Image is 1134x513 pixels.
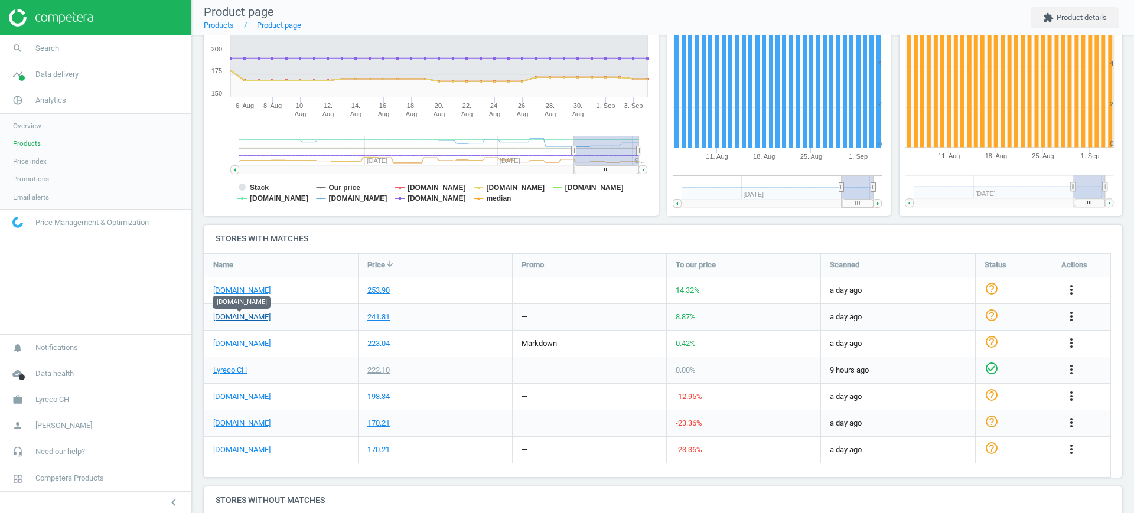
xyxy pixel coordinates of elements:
i: help_outline [985,388,999,402]
i: more_vert [1064,362,1078,377]
span: [PERSON_NAME] [35,420,92,431]
span: Name [213,260,233,270]
tspan: 8. Aug [263,102,282,109]
i: arrow_downward [385,259,395,269]
i: cloud_done [6,362,29,385]
div: — [522,391,527,402]
div: — [522,312,527,322]
a: [DOMAIN_NAME] [213,312,271,322]
span: -12.95 % [676,392,702,401]
div: [DOMAIN_NAME] [213,296,271,309]
tspan: 20. [435,102,444,109]
i: help_outline [985,308,999,322]
a: [DOMAIN_NAME] [213,418,271,429]
i: help_outline [985,335,999,349]
span: a day ago [830,391,966,402]
text: 4 [878,60,882,67]
tspan: 3. Sep [624,102,643,109]
i: help_outline [985,441,999,455]
tspan: 1. Sep [1081,153,1100,160]
span: a day ago [830,338,966,349]
div: 170.21 [367,418,390,429]
i: more_vert [1064,336,1078,350]
tspan: 16. [379,102,388,109]
text: 150 [211,90,222,97]
i: work [6,388,29,411]
span: Price Management & Optimization [35,217,149,228]
i: more_vert [1064,309,1078,324]
span: Scanned [830,260,859,270]
span: 0.00 % [676,365,696,374]
tspan: [DOMAIN_NAME] [486,184,545,192]
text: 0 [1110,140,1113,148]
tspan: Aug [322,110,334,117]
a: [DOMAIN_NAME] [213,285,271,296]
span: Email alerts [13,192,49,202]
tspan: Our price [328,184,360,192]
span: Overview [13,121,41,130]
i: headset_mic [6,440,29,463]
i: extension [1043,12,1054,23]
i: more_vert [1064,283,1078,297]
tspan: [DOMAIN_NAME] [408,194,466,202]
button: more_vert [1064,283,1078,298]
span: a day ago [830,418,966,429]
tspan: 1. Sep [849,153,868,160]
tspan: [DOMAIN_NAME] [408,184,466,192]
i: search [6,37,29,60]
i: help_outline [985,414,999,429]
div: — [522,445,527,455]
tspan: 22. [462,102,471,109]
tspan: Aug [295,110,307,117]
tspan: [DOMAIN_NAME] [565,184,624,192]
i: notifications [6,336,29,359]
tspan: 12. [324,102,333,109]
button: extensionProduct details [1031,7,1119,28]
tspan: Stack [250,184,269,192]
a: Products [204,21,234,30]
tspan: Aug [350,110,362,117]
tspan: 28. [546,102,555,109]
i: chevron_left [167,495,181,509]
tspan: Aug [489,110,501,117]
tspan: median [486,194,511,202]
tspan: 25. Aug [1032,153,1054,160]
button: more_vert [1064,362,1078,378]
div: 170.21 [367,445,390,455]
span: markdown [522,339,557,348]
span: To our price [676,260,716,270]
div: 222.10 [367,365,390,375]
tspan: [DOMAIN_NAME] [328,194,387,202]
span: 9 hours ago [830,365,966,375]
span: -23.36 % [676,445,702,454]
tspan: Aug [461,110,473,117]
tspan: 14. [351,102,360,109]
a: [DOMAIN_NAME] [213,338,271,349]
text: 200 [211,45,222,53]
span: a day ago [830,285,966,296]
tspan: Aug [517,110,529,117]
tspan: 24. [490,102,499,109]
button: chevron_left [159,495,188,510]
tspan: 6. Aug [236,102,254,109]
div: — [522,285,527,296]
span: a day ago [830,445,966,455]
tspan: [DOMAIN_NAME] [250,194,308,202]
tspan: 18. Aug [985,153,1007,160]
div: — [522,365,527,375]
div: 193.34 [367,391,390,402]
tspan: 18. Aug [753,153,775,160]
tspan: 25. Aug [800,153,822,160]
tspan: Aug [406,110,418,117]
i: more_vert [1064,442,1078,456]
a: Product page [257,21,301,30]
span: Actions [1061,260,1087,270]
span: Promo [522,260,544,270]
tspan: 10. [296,102,305,109]
tspan: Aug [378,110,390,117]
button: more_vert [1064,336,1078,351]
h4: Stores with matches [204,225,1122,253]
span: Products [13,139,41,148]
tspan: Aug [434,110,445,117]
tspan: 11. Aug [706,153,728,160]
